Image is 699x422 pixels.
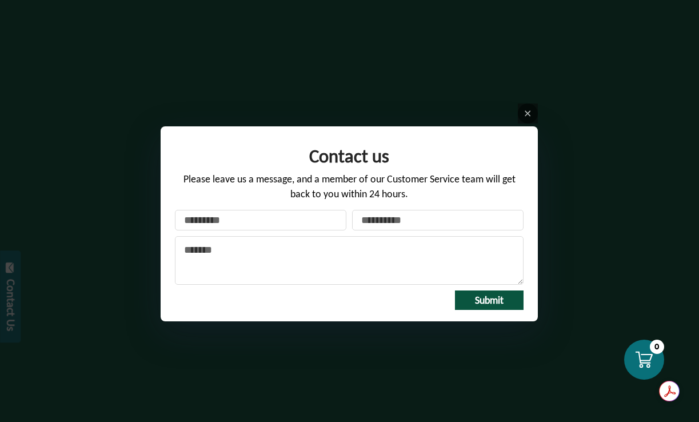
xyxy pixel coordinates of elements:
[309,145,389,168] span: Contact us
[175,172,524,209] div: Please leave us a message, and a member of our Customer Service team will get back to you within ...
[455,290,524,310] button: Submit
[175,138,524,172] div: Form title
[475,294,504,306] span: Submit
[175,236,524,285] textarea: Message
[650,340,664,354] div: 0
[175,210,346,230] input: Your name
[352,210,524,230] input: Your email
